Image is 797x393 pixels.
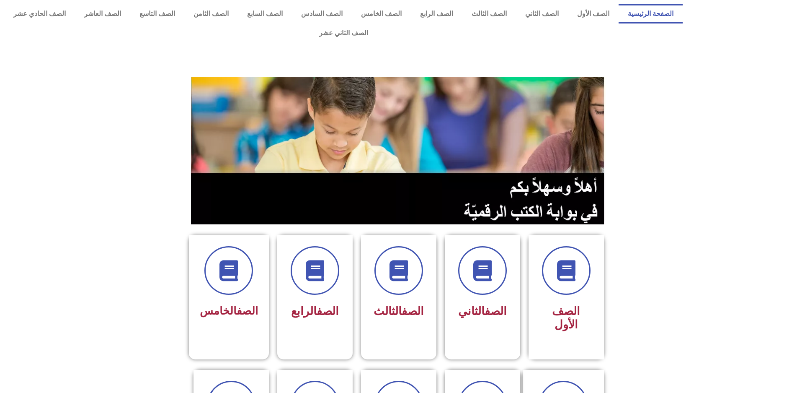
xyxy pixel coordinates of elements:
[402,305,424,318] a: الصف
[374,305,424,318] span: الثالث
[352,4,411,23] a: الصف الخامس
[184,4,238,23] a: الصف الثامن
[4,4,75,23] a: الصف الحادي عشر
[485,305,507,318] a: الصف
[317,305,339,318] a: الصف
[237,305,258,317] a: الصف
[130,4,184,23] a: الصف التاسع
[568,4,619,23] a: الصف الأول
[552,305,580,331] span: الصف الأول
[291,305,339,318] span: الرابع
[200,305,258,317] span: الخامس
[411,4,462,23] a: الصف الرابع
[238,4,292,23] a: الصف السابع
[4,23,683,43] a: الصف الثاني عشر
[619,4,683,23] a: الصفحة الرئيسية
[516,4,568,23] a: الصف الثاني
[75,4,130,23] a: الصف العاشر
[458,305,507,318] span: الثاني
[462,4,516,23] a: الصف الثالث
[292,4,352,23] a: الصف السادس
